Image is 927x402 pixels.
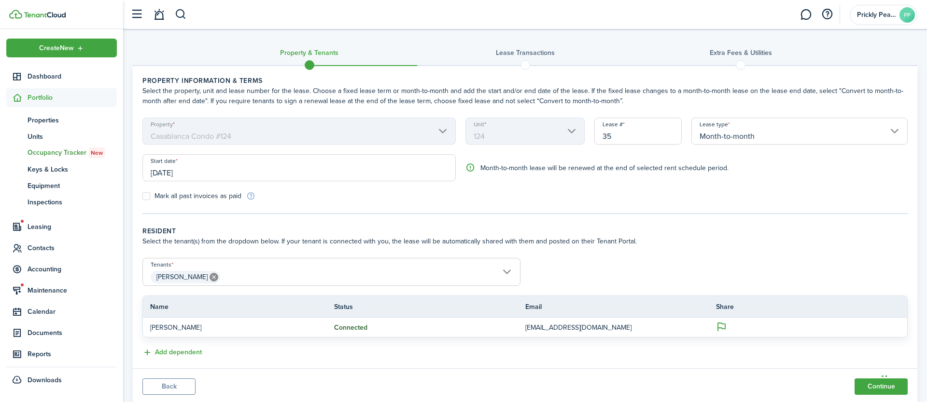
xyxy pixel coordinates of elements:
[710,48,772,58] h3: Extra fees & Utilities
[6,39,117,57] button: Open menu
[91,148,103,157] span: New
[127,5,146,24] button: Open sidebar
[819,6,835,23] button: Open resource center
[142,347,202,358] button: Add dependent
[28,115,117,125] span: Properties
[857,12,896,18] span: Prickly Pear Places LLC
[28,349,117,359] span: Reports
[28,181,117,191] span: Equipment
[28,264,117,274] span: Accounting
[855,378,908,395] button: Continue
[150,2,168,27] a: Notifications
[28,307,117,317] span: Calendar
[334,324,367,332] status: Connected
[28,285,117,295] span: Maintenance
[143,302,334,312] th: Name
[882,365,887,394] div: Drag
[6,145,117,161] a: Occupancy TrackerNew
[716,302,907,312] th: Share
[334,302,525,312] th: Status
[28,71,117,81] span: Dashboard
[6,161,117,177] a: Keys & Locks
[28,132,117,142] span: Units
[525,322,702,333] p: [EMAIL_ADDRESS][DOMAIN_NAME]
[6,177,117,194] a: Equipment
[142,378,196,395] button: Back
[525,302,716,312] th: Email
[28,243,117,253] span: Contacts
[28,147,117,158] span: Occupancy Tracker
[142,226,908,236] wizard-step-header-title: Resident
[6,67,117,86] a: Dashboard
[496,48,555,58] h3: Lease Transactions
[6,345,117,363] a: Reports
[142,86,908,106] wizard-step-header-description: Select the property, unit and lease number for the lease. Choose a fixed lease term or month-to-m...
[6,128,117,145] a: Units
[879,356,927,402] iframe: Chat Widget
[280,48,338,58] h3: Property & Tenants
[142,236,908,246] wizard-step-header-description: Select the tenant(s) from the dropdown below. If your tenant is connected with you, the lease wil...
[465,163,908,173] p: Month-to-month lease will be renewed at the end of selected rent schedule period.
[899,7,915,23] avatar-text: PP
[39,45,74,52] span: Create New
[142,154,456,181] input: mm/dd/yyyy
[142,192,241,200] label: Mark all past invoices as paid
[28,197,117,207] span: Inspections
[175,6,187,23] button: Search
[24,12,66,18] img: TenantCloud
[9,10,22,19] img: TenantCloud
[150,322,320,333] p: [PERSON_NAME]
[28,222,117,232] span: Leasing
[142,76,908,86] wizard-step-header-title: Property information & terms
[28,328,117,338] span: Documents
[156,272,208,282] span: [PERSON_NAME]
[6,194,117,210] a: Inspections
[6,112,117,128] a: Properties
[797,2,815,27] a: Messaging
[28,164,117,174] span: Keys & Locks
[28,93,117,103] span: Portfolio
[28,375,62,385] span: Downloads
